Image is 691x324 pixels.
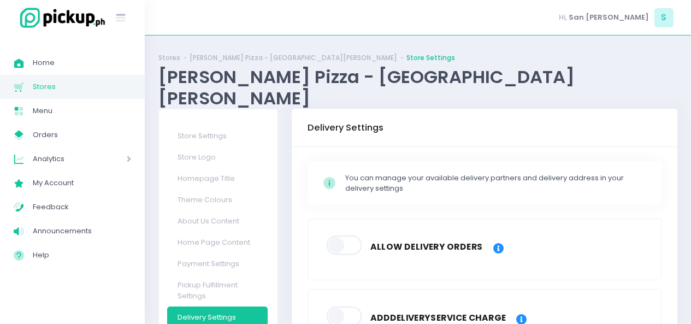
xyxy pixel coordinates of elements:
span: Announcements [33,224,131,238]
span: Analytics [33,152,96,166]
span: Feedback [33,200,131,214]
a: About Us Content [167,210,268,232]
span: Stores [33,80,131,94]
a: Home Page Content [167,232,268,253]
a: Payment Settings [167,253,268,274]
a: [PERSON_NAME] Pizza - [GEOGRAPHIC_DATA][PERSON_NAME] [190,53,397,63]
span: San [PERSON_NAME] [569,12,649,23]
label: Allow delivery orders [364,232,489,262]
a: Store Settings [167,125,268,146]
span: S [654,8,674,27]
div: [PERSON_NAME] Pizza - [GEOGRAPHIC_DATA][PERSON_NAME] [158,66,677,109]
div: Delivery Settings [308,113,383,143]
a: Theme Colours [167,189,268,210]
span: Orders [33,128,131,142]
a: Store Logo [167,146,268,168]
div: You can manage your available delivery partners and delivery address in your delivery settings [345,173,647,194]
a: Store Settings [406,53,455,63]
a: Stores [158,53,180,63]
a: Homepage Title [167,168,268,189]
span: Home [33,56,131,70]
span: Hi, [559,12,567,23]
span: My Account [33,176,131,190]
a: Pickup Fulfillment Settings [167,274,268,307]
span: Menu [33,104,131,118]
img: logo [14,6,107,30]
span: Help [33,248,131,262]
